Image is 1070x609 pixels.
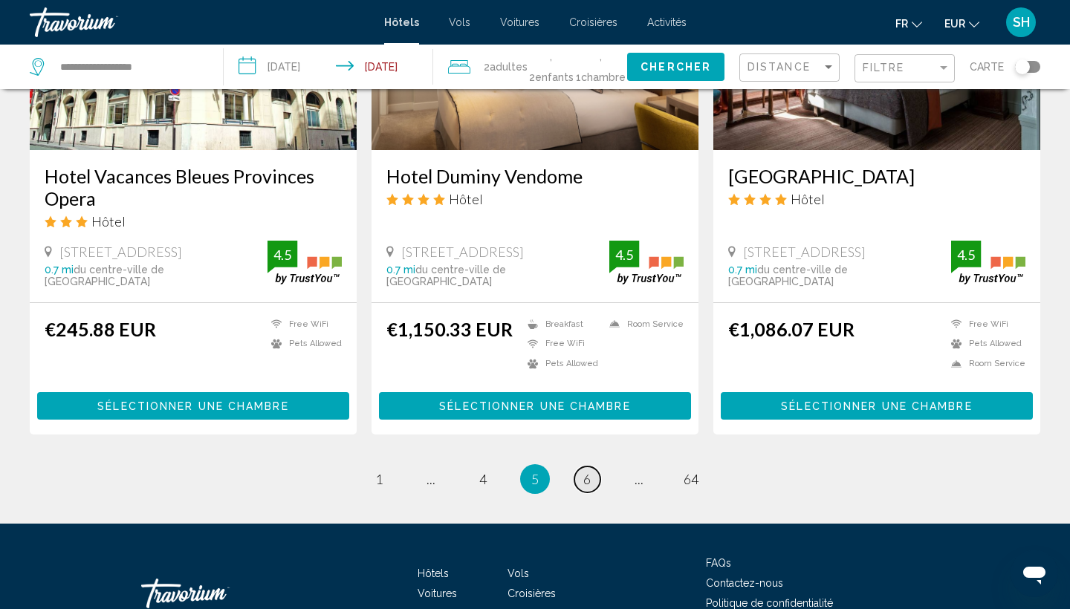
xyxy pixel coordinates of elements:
[264,338,342,351] li: Pets Allowed
[427,471,435,487] span: ...
[721,396,1033,412] a: Sélectionner une chambre
[386,318,513,340] ins: €1,150.33 EUR
[386,264,415,276] span: 0.7 mi
[951,241,1025,284] img: trustyou-badge.svg
[706,557,731,569] a: FAQs
[728,165,1025,187] a: [GEOGRAPHIC_DATA]
[484,56,528,77] span: 2
[895,18,908,30] span: fr
[791,191,825,207] span: Hôtel
[1011,550,1058,597] iframe: Bouton de lancement de la fenêtre de messagerie
[944,338,1025,351] li: Pets Allowed
[609,241,684,284] img: trustyou-badge.svg
[267,241,342,284] img: trustyou-badge.svg
[581,71,626,83] span: Chambre
[37,396,349,412] a: Sélectionner une chambre
[569,16,617,28] a: Croisières
[375,471,383,487] span: 1
[706,577,783,589] a: Contactez-nous
[439,400,630,412] span: Sélectionner une chambre
[721,392,1033,420] button: Sélectionner une chambre
[30,464,1040,494] ul: Pagination
[748,62,835,74] mat-select: Sort by
[1004,60,1040,74] button: Toggle map
[743,244,866,260] span: [STREET_ADDRESS]
[45,264,74,276] span: 0.7 mi
[728,264,757,276] span: 0.7 mi
[59,244,182,260] span: [STREET_ADDRESS]
[728,318,855,340] ins: €1,086.07 EUR
[386,264,506,287] span: du centre-ville de [GEOGRAPHIC_DATA]
[45,165,342,209] a: Hotel Vacances Bleues Provinces Opera
[627,53,724,80] button: Chercher
[855,53,955,84] button: Filter
[264,318,342,330] li: Free WiFi
[895,13,922,34] button: Change language
[479,471,487,487] span: 4
[433,45,627,89] button: Travelers: 2 adults, 2 children
[706,597,833,609] a: Politique de confidentialité
[418,567,449,579] a: Hôtels
[1013,15,1030,30] span: SH
[728,264,848,287] span: du centre-ville de [GEOGRAPHIC_DATA]
[45,318,156,340] ins: €245.88 EUR
[528,46,575,88] span: , 2
[684,471,698,487] span: 64
[449,16,470,28] a: Vols
[602,318,684,330] li: Room Service
[781,400,972,412] span: Sélectionner une chambre
[97,400,288,412] span: Sélectionner une chambre
[641,62,711,74] span: Chercher
[951,246,981,264] div: 4.5
[384,16,419,28] a: Hôtels
[91,213,126,229] span: Hôtel
[944,357,1025,370] li: Room Service
[748,61,811,73] span: Distance
[30,7,369,37] a: Travorium
[267,246,297,264] div: 4.5
[970,56,1004,77] span: Carte
[45,264,164,287] span: du centre-ville de [GEOGRAPHIC_DATA]
[575,46,628,88] span: , 1
[520,338,602,351] li: Free WiFi
[583,471,591,487] span: 6
[490,61,528,73] span: Adultes
[520,357,602,370] li: Pets Allowed
[379,396,691,412] a: Sélectionner une chambre
[535,71,574,83] span: Enfants
[609,246,639,264] div: 4.5
[1002,7,1040,38] button: User Menu
[418,587,457,599] a: Voitures
[944,13,979,34] button: Change currency
[520,318,602,330] li: Breakfast
[944,18,965,30] span: EUR
[500,16,539,28] a: Voitures
[863,62,905,74] span: Filtre
[647,16,687,28] a: Activités
[531,471,539,487] span: 5
[37,392,349,420] button: Sélectionner une chambre
[508,567,529,579] a: Vols
[508,587,556,599] a: Croisières
[224,45,432,89] button: Check-in date: Sep 20, 2025 Check-out date: Sep 21, 2025
[635,471,643,487] span: ...
[386,165,684,187] a: Hotel Duminy Vendome
[379,392,691,420] button: Sélectionner une chambre
[401,244,524,260] span: [STREET_ADDRESS]
[386,191,684,207] div: 4 star Hotel
[728,191,1025,207] div: 4 star Hotel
